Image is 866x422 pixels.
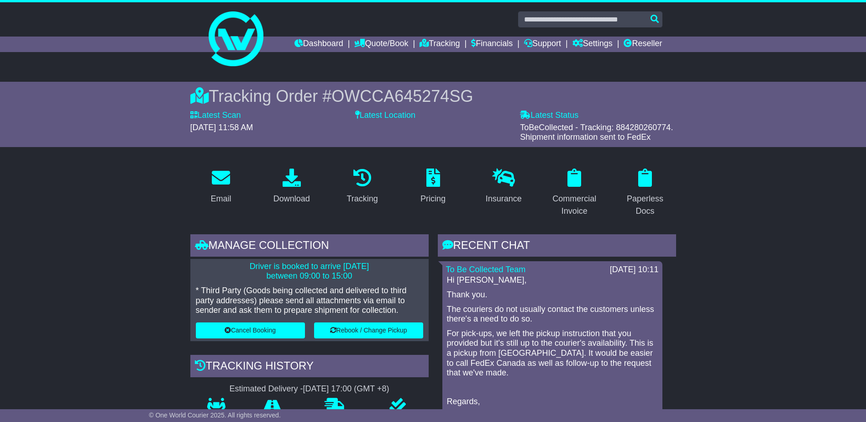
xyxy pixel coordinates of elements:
div: Tracking Order # [190,86,676,106]
a: Settings [572,37,613,52]
button: Rebook / Change Pickup [314,322,423,338]
p: Regards, [447,397,658,407]
a: Commercial Invoice [544,165,605,221]
a: Quote/Book [354,37,408,52]
a: Insurance [480,165,528,208]
span: [DATE] 11:58 AM [190,123,253,132]
label: Latest Scan [190,111,241,121]
div: Commercial Invoice [550,193,599,217]
div: [DATE] 17:00 (GMT +8) [303,384,389,394]
a: Tracking [341,165,383,208]
a: Pricing [415,165,451,208]
div: [DATE] 10:11 [610,265,659,275]
a: Email [205,165,237,208]
div: Paperless Docs [620,193,670,217]
a: Download [268,165,316,208]
div: Tracking [346,193,378,205]
p: * Third Party (Goods being collected and delivered to third party addresses) please send all atta... [196,286,423,316]
div: Manage collection [190,234,429,259]
a: Support [524,37,561,52]
p: Hi [PERSON_NAME], [447,275,658,285]
label: Latest Status [520,111,578,121]
div: RECENT CHAT [438,234,676,259]
p: Driver is booked to arrive [DATE] between 09:00 to 15:00 [196,262,423,281]
p: Thank you. [447,290,658,300]
div: Insurance [486,193,522,205]
a: Dashboard [294,37,343,52]
a: Reseller [624,37,662,52]
div: Tracking history [190,355,429,380]
div: Email [210,193,231,205]
button: Cancel Booking [196,322,305,338]
a: To Be Collected Team [446,265,526,274]
span: © One World Courier 2025. All rights reserved. [149,411,281,419]
div: Download [273,193,310,205]
label: Latest Location [355,111,415,121]
p: The couriers do not usually contact the customers unless there's a need to do so. [447,305,658,324]
a: Financials [471,37,513,52]
div: Pricing [420,193,446,205]
a: Paperless Docs [614,165,676,221]
p: For pick-ups, we left the pickup instruction that you provided but it's still up to the courier's... [447,329,658,378]
span: ToBeCollected - Tracking: 884280260774. Shipment information sent to FedEx [520,123,673,142]
a: Tracking [420,37,460,52]
span: OWCCA645274SG [331,87,473,105]
div: Estimated Delivery - [190,384,429,394]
